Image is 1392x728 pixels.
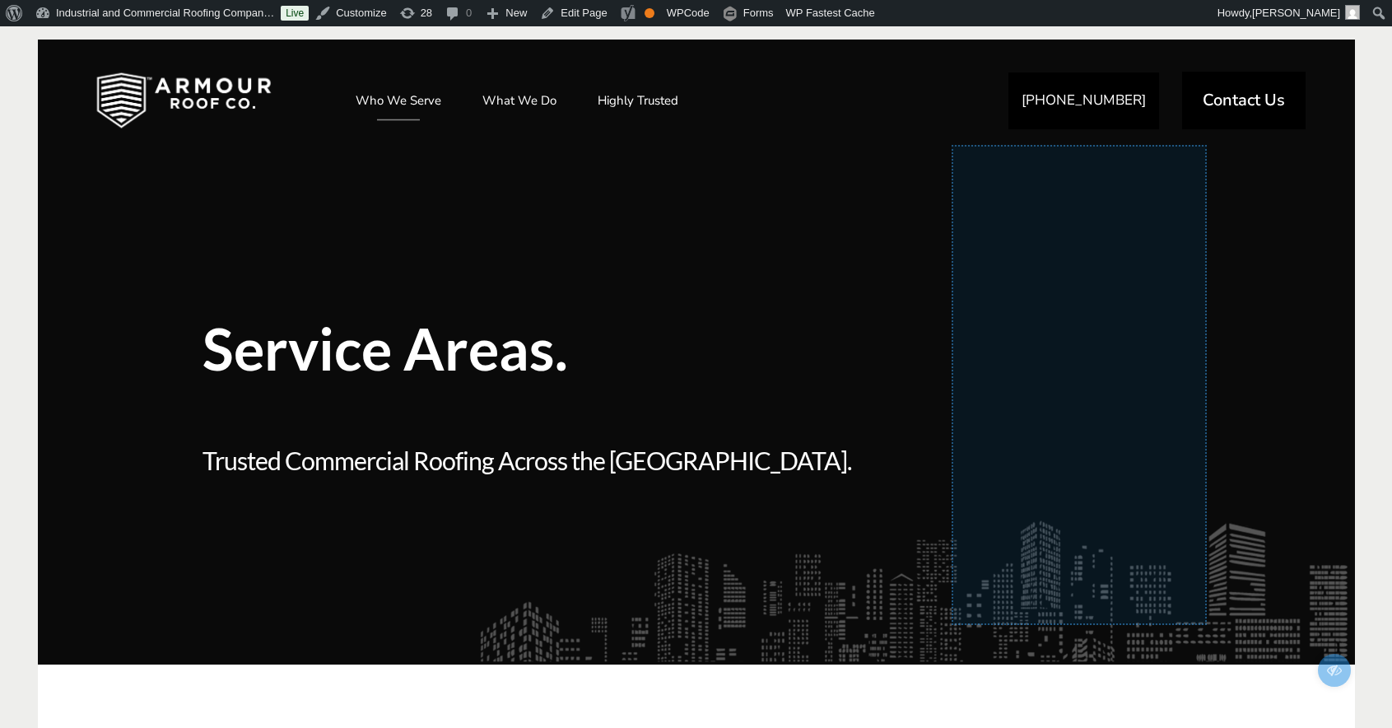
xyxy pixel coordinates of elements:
[1318,654,1351,687] span: Edit/Preview
[1252,7,1340,19] span: [PERSON_NAME]
[281,6,309,21] a: Live
[645,8,654,18] div: OK
[1008,72,1159,129] a: [PHONE_NUMBER]
[581,80,695,121] a: Highly Trusted
[466,80,573,121] a: What We Do
[1182,72,1306,129] a: Contact Us
[339,80,458,121] a: Who We Serve
[1203,92,1285,109] span: Contact Us
[70,59,297,142] img: Industrial and Commercial Roofing Company | Armour Roof Co.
